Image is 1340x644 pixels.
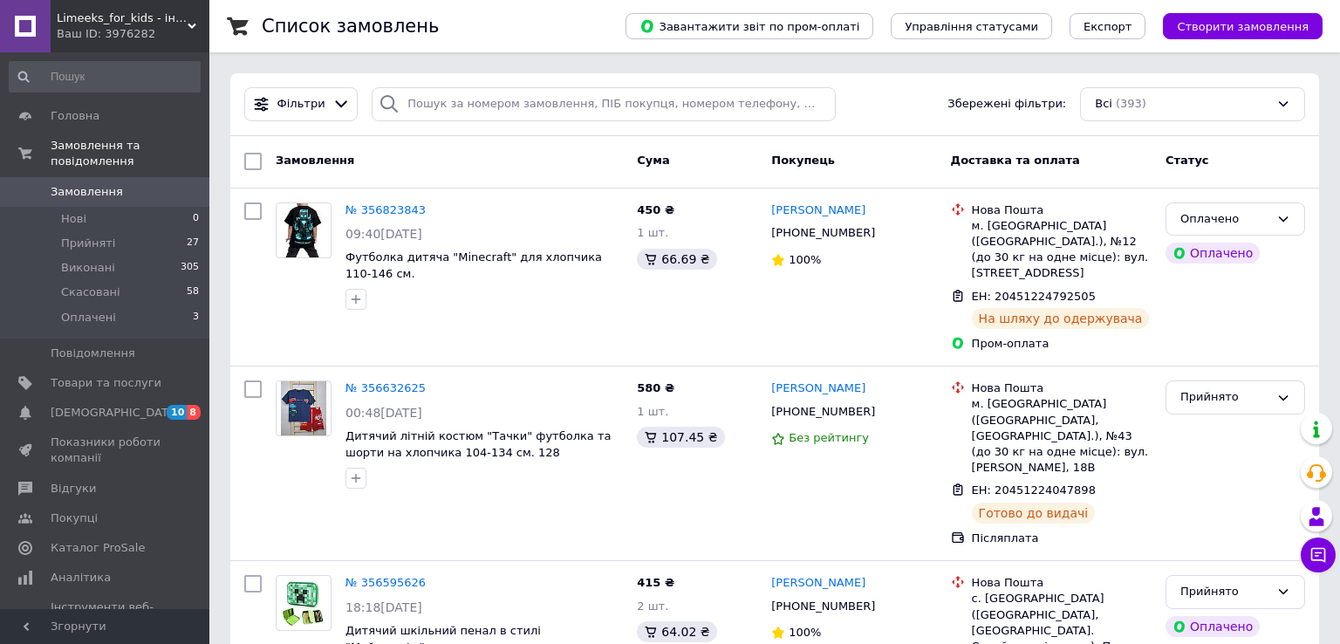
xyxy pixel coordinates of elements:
div: м. [GEOGRAPHIC_DATA] ([GEOGRAPHIC_DATA], [GEOGRAPHIC_DATA].), №43 (до 30 кг на одне місце): вул. ... [972,396,1152,476]
span: Покупець [771,154,835,167]
input: Пошук за номером замовлення, ПІБ покупця, номером телефону, Email, номером накладної [372,87,836,121]
a: Фото товару [276,202,332,258]
span: Скасовані [61,284,120,300]
input: Пошук [9,61,201,92]
span: Статус [1166,154,1209,167]
div: Нова Пошта [972,575,1152,591]
span: Показники роботи компанії [51,435,161,466]
a: Дитячий літній костюм "Тачки" футболка та шорти на хлопчика 104-134 см. 128 [345,429,611,459]
span: Управління статусами [905,20,1038,33]
img: Фото товару [284,203,325,257]
span: Нові [61,211,86,227]
span: [DEMOGRAPHIC_DATA] [51,405,180,421]
a: [PERSON_NAME] [771,575,865,592]
span: 8 [187,405,201,420]
span: 450 ₴ [637,203,674,216]
div: 66.69 ₴ [637,249,716,270]
a: [PERSON_NAME] [771,380,865,397]
button: Створити замовлення [1163,13,1323,39]
div: Оплачено [1166,243,1260,264]
span: Замовлення [51,184,123,200]
span: 18:18[DATE] [345,600,422,614]
span: 1 шт. [637,405,668,418]
span: Доставка та оплата [951,154,1080,167]
span: 415 ₴ [637,576,674,589]
span: Створити замовлення [1177,20,1309,33]
button: Експорт [1070,13,1146,39]
div: Ваш ID: 3976282 [57,26,209,42]
h1: Список замовлень [262,16,439,37]
div: Пром-оплата [972,336,1152,352]
span: 00:48[DATE] [345,406,422,420]
span: Покупці [51,510,98,526]
span: Прийняті [61,236,115,251]
div: На шляху до одержувача [972,308,1150,329]
span: Каталог ProSale [51,540,145,556]
div: [PHONE_NUMBER] [768,595,879,618]
div: Нова Пошта [972,202,1152,218]
span: 27 [187,236,199,251]
span: Виконані [61,260,115,276]
div: [PHONE_NUMBER] [768,222,879,244]
span: Головна [51,108,99,124]
div: м. [GEOGRAPHIC_DATA] ([GEOGRAPHIC_DATA].), №12 (до 30 кг на одне місце): вул. [STREET_ADDRESS] [972,218,1152,282]
a: Фото товару [276,575,332,631]
div: Прийнято [1180,583,1269,601]
button: Завантажити звіт по пром-оплаті [626,13,873,39]
span: ЕН: 20451224792505 [972,290,1096,303]
span: Інструменти веб-майстра та SEO [51,599,161,631]
div: Післяплата [972,531,1152,546]
span: Без рейтингу [789,431,869,444]
div: Прийнято [1180,388,1269,407]
span: Аналітика [51,570,111,586]
span: Limeeks_for_kids - інтернет магазин дитячого одягу [57,10,188,26]
span: 580 ₴ [637,381,674,394]
div: Оплачено [1166,616,1260,637]
div: Готово до видачі [972,503,1096,524]
span: 0 [193,211,199,227]
span: ЕН: 20451224047898 [972,483,1096,497]
span: 305 [181,260,199,276]
button: Управління статусами [891,13,1052,39]
span: 2 шт. [637,599,668,613]
span: 58 [187,284,199,300]
span: Фільтри [277,96,325,113]
span: Повідомлення [51,346,135,361]
span: Завантажити звіт по пром-оплаті [639,18,859,34]
span: Збережені фільтри: [947,96,1066,113]
div: 107.45 ₴ [637,427,724,448]
span: Cума [637,154,669,167]
span: Експорт [1084,20,1132,33]
a: Створити замовлення [1145,19,1323,32]
span: Замовлення [276,154,354,167]
span: Всі [1095,96,1112,113]
span: 09:40[DATE] [345,227,422,241]
a: № 356823843 [345,203,426,216]
span: Замовлення та повідомлення [51,138,209,169]
span: 3 [193,310,199,325]
img: Фото товару [281,381,327,435]
span: 100% [789,626,821,639]
a: [PERSON_NAME] [771,202,865,219]
a: Футболка дитяча "Minecraft" для хлопчика 110-146 см. [345,250,602,280]
span: Оплачені [61,310,116,325]
div: [PHONE_NUMBER] [768,401,879,423]
span: 10 [167,405,187,420]
div: Оплачено [1180,210,1269,229]
span: 100% [789,253,821,266]
div: 64.02 ₴ [637,621,716,642]
button: Чат з покупцем [1301,538,1336,572]
a: № 356632625 [345,381,426,394]
span: Відгуки [51,481,96,497]
span: 1 шт. [637,226,668,239]
span: (393) [1116,97,1146,110]
a: № 356595626 [345,576,426,589]
span: Товари та послуги [51,375,161,391]
div: Нова Пошта [972,380,1152,396]
a: Фото товару [276,380,332,436]
img: Фото товару [277,579,331,627]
